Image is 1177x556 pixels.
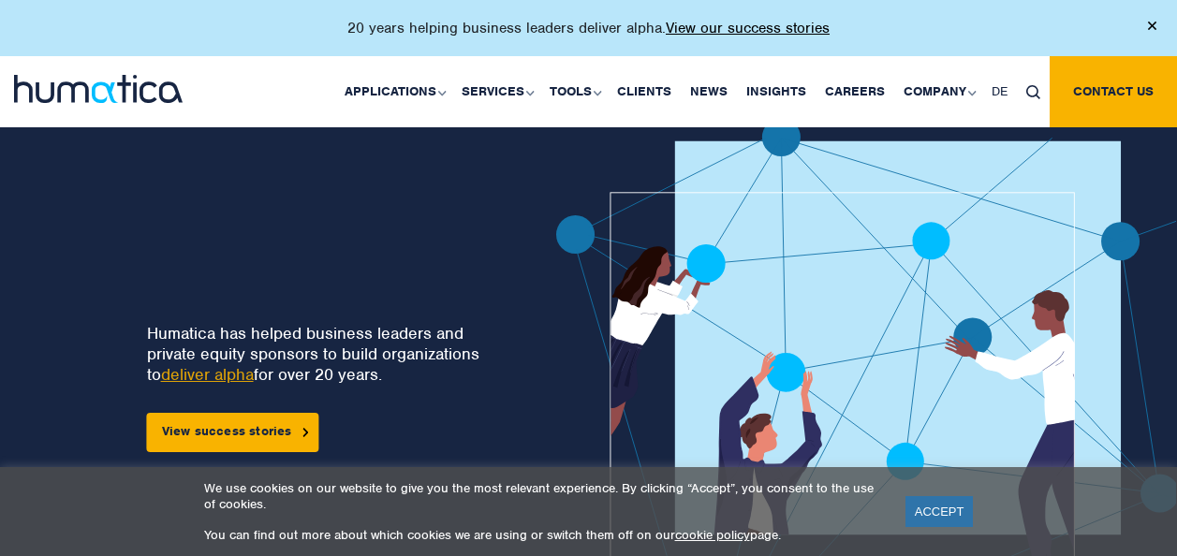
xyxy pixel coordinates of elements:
[1050,56,1177,127] a: Contact us
[452,56,540,127] a: Services
[161,364,254,385] a: deliver alpha
[675,527,750,543] a: cookie policy
[335,56,452,127] a: Applications
[540,56,608,127] a: Tools
[14,75,183,103] img: logo
[905,496,974,527] a: ACCEPT
[681,56,737,127] a: News
[347,19,830,37] p: 20 years helping business leaders deliver alpha.
[737,56,816,127] a: Insights
[992,83,1008,99] span: DE
[147,323,490,385] p: Humatica has helped business leaders and private equity sponsors to build organizations to for ov...
[894,56,982,127] a: Company
[982,56,1017,127] a: DE
[147,413,319,452] a: View success stories
[204,527,882,543] p: You can find out more about which cookies we are using or switch them off on our page.
[816,56,894,127] a: Careers
[1026,85,1040,99] img: search_icon
[666,19,830,37] a: View our success stories
[204,480,882,512] p: We use cookies on our website to give you the most relevant experience. By clicking “Accept”, you...
[608,56,681,127] a: Clients
[303,428,309,436] img: arrowicon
